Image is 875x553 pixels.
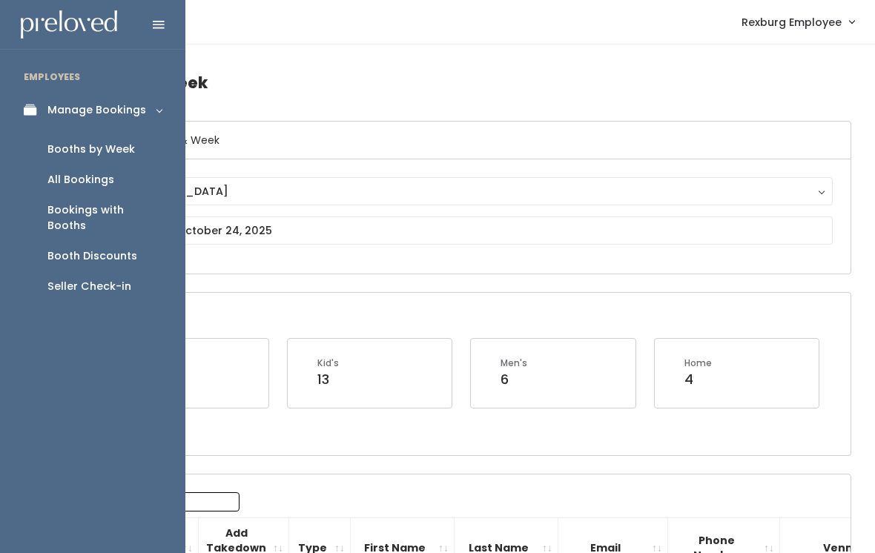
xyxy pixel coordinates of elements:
div: 4 [684,370,712,389]
div: Kid's [317,357,339,370]
div: 6 [501,370,527,389]
div: [GEOGRAPHIC_DATA] [108,183,819,199]
div: Men's [501,357,527,370]
div: 13 [317,370,339,389]
div: Seller Check-in [47,279,131,294]
h6: Select Location & Week [76,122,851,159]
img: preloved logo [21,10,117,39]
div: All Bookings [47,172,114,188]
h4: Booths by Week [76,62,851,103]
div: Home [684,357,712,370]
a: Rexburg Employee [727,6,869,38]
div: Manage Bookings [47,102,146,118]
input: October 18 - October 24, 2025 [94,216,833,245]
span: Rexburg Employee [742,14,842,30]
button: [GEOGRAPHIC_DATA] [94,177,833,205]
div: Booths by Week [47,142,135,157]
div: Bookings with Booths [47,202,162,234]
div: Booth Discounts [47,248,137,264]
